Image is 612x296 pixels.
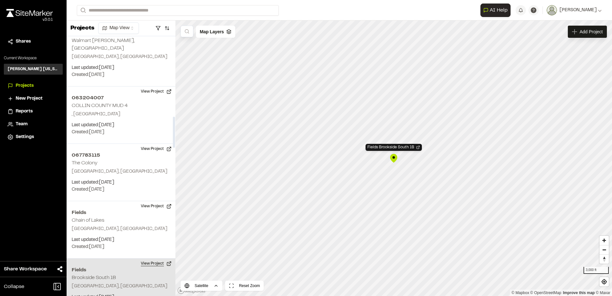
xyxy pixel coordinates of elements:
[16,95,43,102] span: New Project
[366,144,422,151] div: Open Project
[177,287,205,294] a: Mapbox logo
[72,266,170,274] h2: Fields
[72,275,116,280] h2: Brookside South 1B
[8,134,59,141] a: Settings
[137,144,175,154] button: View Project
[72,218,104,223] h2: Chain of Lakes
[72,64,170,71] p: Last updated: [DATE]
[72,94,170,102] h2: 063204007
[137,259,175,269] button: View Project
[490,6,508,14] span: AI Help
[8,82,59,89] a: Projects
[560,7,597,14] span: [PERSON_NAME]
[4,55,63,61] p: Current Workspace
[72,152,170,159] h2: 067783115
[72,243,170,251] p: Created: [DATE]
[181,281,222,291] button: Satellite
[72,129,170,136] p: Created: [DATE]
[547,5,602,15] button: [PERSON_NAME]
[600,254,609,264] button: Reset bearing to north
[8,108,59,115] a: Reports
[72,122,170,129] p: Last updated: [DATE]
[72,71,170,78] p: Created: [DATE]
[137,86,175,97] button: View Project
[8,95,59,102] a: New Project
[8,66,59,72] h3: [PERSON_NAME] [US_STATE]
[600,277,609,286] button: Find my location
[200,28,224,35] span: Map Layers
[16,38,31,45] span: Shares
[70,24,94,33] p: Projects
[584,267,609,274] div: 3,000 ft
[72,111,170,118] p: , [GEOGRAPHIC_DATA]
[175,21,612,296] canvas: Map
[511,291,529,295] a: Mapbox
[77,5,88,16] button: Search
[6,9,53,17] img: rebrand.png
[72,226,170,233] p: [GEOGRAPHIC_DATA], [GEOGRAPHIC_DATA]
[530,291,561,295] a: OpenStreetMap
[389,153,399,163] div: Map marker
[600,245,609,254] button: Zoom out
[563,291,595,295] a: Map feedback
[72,283,170,290] p: [GEOGRAPHIC_DATA], [GEOGRAPHIC_DATA]
[480,4,513,17] div: Open AI Assistant
[16,108,33,115] span: Reports
[547,5,557,15] img: User
[72,161,97,165] h2: The Colony
[72,53,170,61] p: [GEOGRAPHIC_DATA], [GEOGRAPHIC_DATA]
[72,236,170,243] p: Last updated: [DATE]
[4,283,24,291] span: Collapse
[72,168,170,175] p: [GEOGRAPHIC_DATA], [GEOGRAPHIC_DATA]
[8,121,59,128] a: Team
[72,186,170,193] p: Created: [DATE]
[72,179,170,186] p: Last updated: [DATE]
[4,265,47,273] span: Share Workspace
[580,29,603,35] span: Add Project
[72,209,170,217] h2: Fields
[6,17,53,23] div: Oh geez...please don't...
[72,103,128,108] h2: COLLIN COUNTY MUD 4
[596,291,610,295] a: Maxar
[225,281,264,291] button: Reset Zoom
[16,121,28,128] span: Team
[16,82,34,89] span: Projects
[600,236,609,245] button: Zoom in
[16,134,34,141] span: Settings
[480,4,511,17] button: Open AI Assistant
[8,38,59,45] a: Shares
[137,201,175,211] button: View Project
[72,38,134,51] h2: Walmart [PERSON_NAME], [GEOGRAPHIC_DATA]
